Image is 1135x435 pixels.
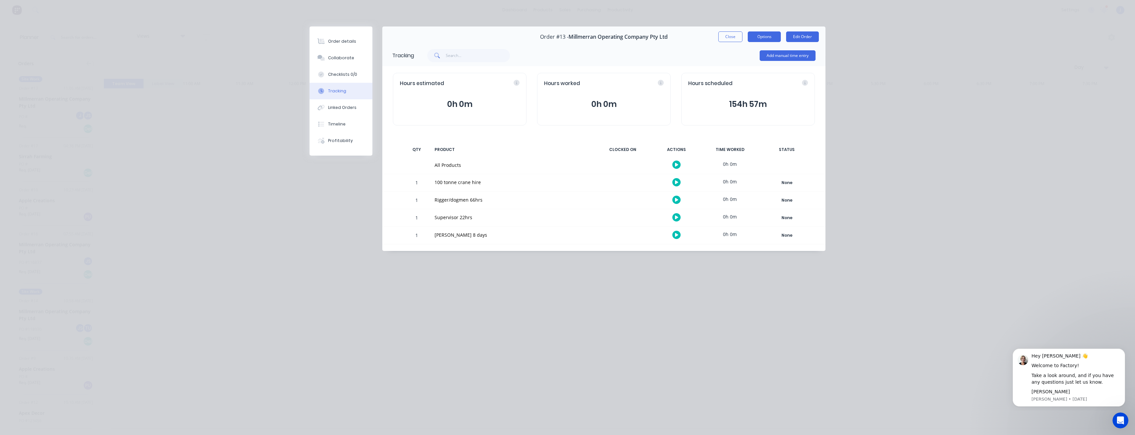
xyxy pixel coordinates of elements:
[598,143,648,157] div: CLOCKED ON
[763,213,811,222] button: None
[310,66,372,83] button: Checklists 0/0
[688,98,808,111] button: 154h 57m
[705,174,755,189] div: 0h 0m
[544,98,664,111] button: 0h 0m
[718,31,742,42] button: Close
[705,157,755,171] div: 0h 0m
[705,227,755,242] div: 0h 0m
[400,98,520,111] button: 0h 0m
[431,143,594,157] div: PRODUCT
[540,34,568,40] span: Order #13 -
[568,34,668,40] span: Millmerran Operating Company Pty Ltd
[435,214,590,221] div: Supervisor 22hrs
[400,80,444,87] span: Hours estimated
[392,52,414,60] div: Tracking
[435,196,590,203] div: Rigger/dogmen 66hrs
[688,80,733,87] span: Hours scheduled
[763,178,811,187] button: None
[763,231,811,240] div: None
[435,231,590,238] div: [PERSON_NAME] 8 days
[1003,343,1135,411] iframe: Intercom notifications message
[328,55,354,61] div: Collaborate
[328,105,357,111] div: Linked Orders
[407,210,427,226] div: 1
[407,193,427,209] div: 1
[310,33,372,50] button: Order details
[310,99,372,116] button: Linked Orders
[760,50,816,61] button: Add manual time entry
[435,162,590,169] div: All Products
[328,121,346,127] div: Timeline
[763,196,811,205] div: None
[748,31,781,42] button: Options
[446,49,510,62] input: Search...
[544,80,580,87] span: Hours worked
[763,231,811,240] button: None
[407,143,427,157] div: QTY
[328,88,346,94] div: Tracking
[705,192,755,207] div: 0h 0m
[705,143,755,157] div: TIME WORKED
[310,50,372,66] button: Collaborate
[310,83,372,99] button: Tracking
[407,228,427,244] div: 1
[1113,412,1128,428] iframe: Intercom live chat
[435,179,590,186] div: 100 tonne crane hire
[310,132,372,149] button: Profitability
[328,38,356,44] div: Order details
[763,196,811,205] button: None
[759,143,815,157] div: STATUS
[328,72,357,77] div: Checklists 0/0
[328,138,353,144] div: Profitability
[786,31,819,42] button: Edit Order
[407,175,427,191] div: 1
[652,143,701,157] div: ACTIONS
[310,116,372,132] button: Timeline
[705,209,755,224] div: 0h 0m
